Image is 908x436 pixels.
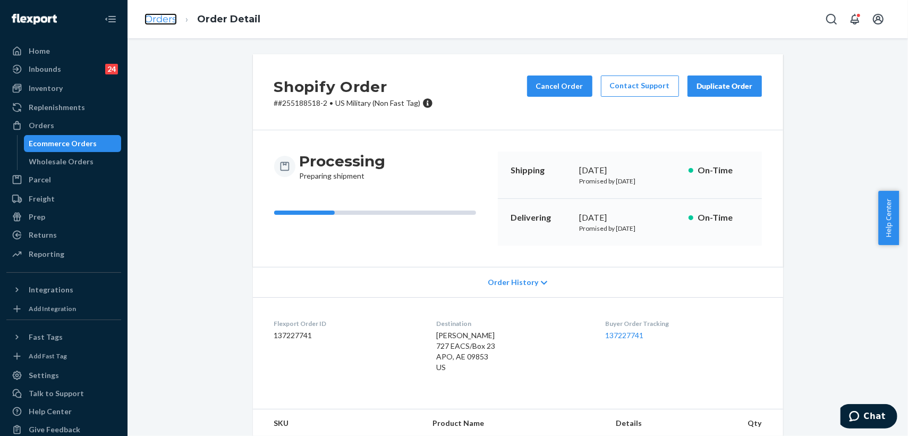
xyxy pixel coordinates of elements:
div: Help Center [29,406,72,417]
a: Inventory [6,80,121,97]
div: Prep [29,212,45,222]
div: Talk to Support [29,388,84,399]
div: Fast Tags [29,332,63,342]
a: Inbounds24 [6,61,121,78]
div: Inbounds [29,64,61,74]
p: Promised by [DATE] [580,224,680,233]
span: US Military (Non Fast Tag) [336,98,421,107]
a: Help Center [6,403,121,420]
dt: Destination [436,319,588,328]
button: Help Center [878,191,899,245]
a: Add Integration [6,303,121,315]
dd: 137227741 [274,330,420,341]
a: Parcel [6,171,121,188]
p: On-Time [698,212,749,224]
span: • [330,98,334,107]
div: Reporting [29,249,64,259]
iframe: Opens a widget where you can chat to one of our agents [841,404,897,431]
a: Contact Support [601,76,679,97]
p: Promised by [DATE] [580,177,680,186]
button: Close Navigation [100,9,121,30]
a: Order Detail [197,13,260,25]
div: Parcel [29,174,51,185]
button: Open Search Box [821,9,842,30]
p: Delivering [511,212,571,224]
a: Prep [6,208,121,225]
span: [PERSON_NAME] 727 EACS/Box 23 APO, AE 09853 US [436,331,495,372]
button: Duplicate Order [688,76,762,97]
a: Returns [6,227,121,244]
a: Wholesale Orders [24,153,122,170]
div: Preparing shipment [300,152,386,181]
button: Open account menu [868,9,889,30]
div: Orders [29,120,54,131]
span: Order History [488,277,538,288]
dt: Buyer Order Tracking [605,319,762,328]
div: Home [29,46,50,56]
a: Replenishments [6,99,121,116]
dt: Flexport Order ID [274,319,420,328]
a: Settings [6,367,121,384]
a: Orders [6,117,121,134]
div: Replenishments [29,102,85,113]
div: Returns [29,230,57,240]
div: [DATE] [580,212,680,224]
p: # #255188518-2 [274,98,433,108]
a: Orders [145,13,177,25]
div: Add Fast Tag [29,351,67,360]
div: 24 [105,64,118,74]
div: Add Integration [29,304,76,313]
p: Shipping [511,164,571,177]
div: Settings [29,370,59,381]
a: Reporting [6,246,121,263]
div: Ecommerce Orders [29,138,97,149]
h3: Processing [300,152,386,171]
a: Freight [6,190,121,207]
img: Flexport logo [12,14,57,24]
h2: Shopify Order [274,76,433,98]
div: Give Feedback [29,424,80,435]
a: 137227741 [605,331,643,340]
button: Open notifications [844,9,865,30]
button: Cancel Order [527,76,592,97]
div: Freight [29,194,55,204]
div: [DATE] [580,164,680,177]
a: Add Fast Tag [6,350,121,363]
div: Inventory [29,83,63,94]
button: Talk to Support [6,385,121,402]
a: Ecommerce Orders [24,135,122,152]
ol: breadcrumbs [136,4,269,35]
div: Duplicate Order [697,81,753,91]
p: On-Time [698,164,749,177]
button: Fast Tags [6,329,121,346]
div: Wholesale Orders [29,156,94,167]
div: Integrations [29,284,73,295]
a: Home [6,43,121,60]
button: Integrations [6,281,121,298]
